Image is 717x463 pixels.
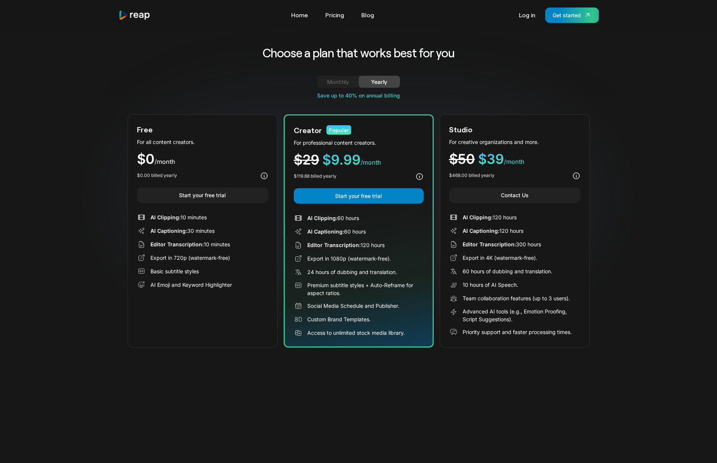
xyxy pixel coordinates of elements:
[322,151,361,168] span: $9.99
[463,328,572,336] div: Priority support and faster processing times.
[307,281,424,297] div: Premium subtitle styles + Auto-Reframe for aspect ratios.
[150,240,230,248] div: 10 minutes
[150,267,199,275] div: Basic subtitle styles
[119,10,151,20] a: home
[322,9,348,21] a: Pricing
[137,138,268,146] div: For all content creators.
[463,254,537,262] div: Export in 4K (watermark-free).
[307,255,391,262] div: Export in 1080p (watermark-free).
[294,151,319,168] span: $29
[150,241,204,247] span: Editor Transcription:
[449,124,472,135] div: Studio
[155,158,175,165] span: /month
[545,7,599,23] a: Get started
[307,302,399,310] div: Social Media Schedule and Publisher.
[463,240,541,248] div: 300 hours
[307,268,397,276] div: 24 hours of dubbing and translation.
[358,9,378,21] a: Blog
[204,45,513,61] h2: Choose a plan that works best for you
[150,227,215,235] div: 30 minutes
[449,138,580,146] div: For creative organizations and more.
[553,11,581,19] div: Get started
[150,214,180,220] span: AI Clipping:
[361,159,381,166] span: /month
[463,214,493,220] span: AI Clipping:
[307,315,371,323] div: Custom Brand Templates.
[137,152,268,166] div: $0
[463,307,580,323] div: Advanced AI tools (e.g., Emotion Proofing, Script Suggestions).
[128,91,590,99] div: Save up to 40% on annual billing
[463,228,499,234] span: AI Captioning:
[463,213,517,221] div: 120 hours
[463,227,523,235] div: 120 hours
[294,124,322,136] div: Creator
[307,329,405,337] div: Access to unlimited stock media library.
[449,172,495,179] div: $468.00 billed yearly
[307,228,344,235] span: AI Captioning:
[307,228,366,235] div: 60 hours
[137,172,177,179] div: $0.00 billed yearly
[294,188,424,204] a: Start your free trial
[515,9,539,21] a: Log in
[150,228,187,234] span: AI Captioning:
[137,124,153,135] div: Free
[449,187,580,203] a: Contact Us
[449,151,475,167] span: $50
[294,173,337,180] div: $119.88 billed yearly
[307,242,361,248] span: Editor Transcription:
[478,151,504,167] span: $39
[368,77,391,86] div: Yearly
[463,281,518,289] div: 10 hours of AI Speech.
[150,254,230,262] div: Export in 720p (watermark-free)
[463,294,570,302] div: Team collaboration features (up to 3 users).
[326,125,351,135] div: Popular
[137,187,268,203] a: Start your free trial
[326,77,350,86] div: Monthly
[150,213,207,221] div: 10 minutes
[287,9,312,21] a: Home
[463,241,516,247] span: Editor Transcription:
[463,267,552,275] div: 60 hours of dubbing and translation.
[307,215,337,221] span: AI Clipping:
[504,158,525,165] span: /month
[294,139,424,147] div: For professional content creators.
[150,281,232,289] div: AI Emoji and Keyword Highlighter
[307,241,385,249] div: 120 hours
[307,214,359,222] div: 60 hours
